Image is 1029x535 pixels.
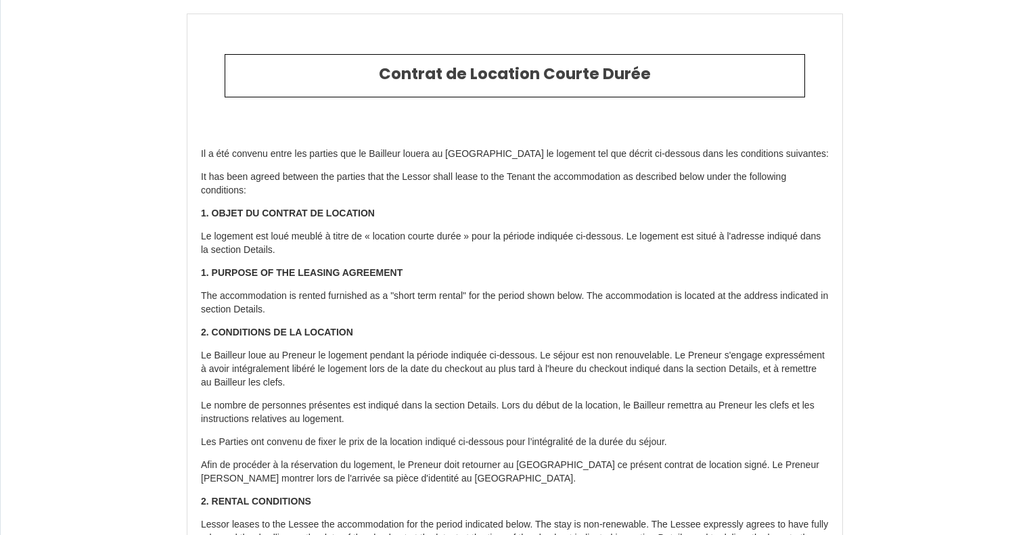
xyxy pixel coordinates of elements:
[201,459,829,486] p: Afin de procéder à la réservation du logement, le Preneur doit retourner au [GEOGRAPHIC_DATA] ce ...
[201,170,829,197] p: It has been agreed between the parties that the Lessor shall lease to the Tenant the accommodatio...
[201,436,829,449] p: Les Parties ont convenu de fixer le prix de la location indiqué ci-dessous pour l’intégralité de ...
[201,496,311,507] strong: 2. RENTAL CONDITIONS
[201,399,829,426] p: Le nombre de personnes présentes est indiqué dans la section Details. Lors du début de la locatio...
[235,65,794,84] h2: Contrat de Location Courte Durée
[201,147,829,161] p: Il a été convenu entre les parties que le Bailleur louera au [GEOGRAPHIC_DATA] le logement tel qu...
[201,327,353,338] strong: 2. CONDITIONS DE LA LOCATION
[201,208,375,218] strong: 1. OBJET DU CONTRAT DE LOCATION
[201,230,829,257] p: Le logement est loué meublé à titre de « location courte durée » pour la période indiquée ci-dess...
[201,267,403,278] strong: 1. PURPOSE OF THE LEASING AGREEMENT
[201,349,829,390] p: Le Bailleur loue au Preneur le logement pendant la période indiquée ci-dessous. Le séjour est non...
[201,289,829,317] p: The accommodation is rented furnished as a "short term rental" for the period shown below. The ac...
